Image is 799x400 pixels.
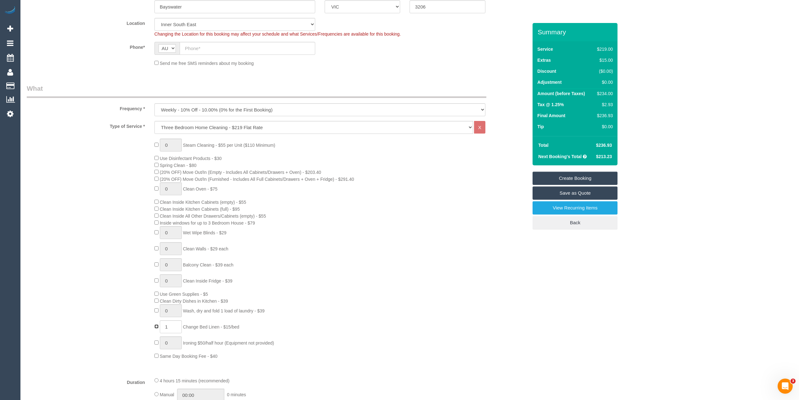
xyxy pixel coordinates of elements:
[537,79,562,85] label: Adjustment
[160,207,240,212] span: Clean Inside Kitchen Cabinets (full) - $95
[537,123,544,130] label: Tip
[538,143,548,148] strong: Total
[160,354,218,359] span: Same Day Booking Fee - $40
[183,246,228,251] span: Clean Walls - $29 each
[22,18,150,26] label: Location
[183,340,274,346] span: Ironing $50/half hour (Equipment not provided)
[595,57,613,63] div: $15.00
[160,177,354,182] span: (20% OFF) Move Out/In (Furnished - Includes All Full Cabinets/Drawers + Oven + Fridge) - $291.40
[183,324,239,329] span: Change Bed Linen - $15/bed
[533,216,617,229] a: Back
[160,61,254,66] span: Send me free SMS reminders about my booking
[183,186,218,191] span: Clean Oven - $75
[596,143,612,148] span: $236.93
[791,379,796,384] span: 3
[22,121,150,129] label: Type of Service *
[160,200,246,205] span: Clean Inside Kitchen Cabinets (empty) - $55
[537,46,553,52] label: Service
[160,163,197,168] span: Spring Clean - $80
[595,79,613,85] div: $0.00
[160,299,228,304] span: Clean Dirty Dishes in Kitchen - $39
[537,68,556,74] label: Discount
[22,103,150,112] label: Frequency *
[410,0,485,13] input: Post Code*
[595,123,613,130] div: $0.00
[595,112,613,119] div: $236.93
[180,42,315,55] input: Phone*
[183,230,226,235] span: Wet Wipe Blinds - $29
[183,308,265,313] span: Wash, dry and fold 1 load of laundry - $39
[154,31,401,37] span: Changing the Location for this booking may affect your schedule and what Services/Frequencies are...
[595,101,613,108] div: $2.93
[537,101,564,108] label: Tax @ 1.25%
[154,0,315,13] input: Suburb*
[537,57,551,63] label: Extras
[533,186,617,200] a: Save as Quote
[183,143,275,148] span: Steam Cleaning - $55 per Unit ($110 Minimum)
[160,170,321,175] span: (20% OFF) Move Out/In (Empty - Includes All Cabinets/Drawers + Oven) - $203.40
[160,292,208,297] span: Use Green Supplies - $5
[4,6,16,15] img: Automaid Logo
[160,156,222,161] span: Use Disinfectant Products - $30
[22,42,150,50] label: Phone*
[778,379,793,394] iframe: Intercom live chat
[183,262,233,267] span: Balcony Clean - $39 each
[160,392,174,397] span: Manual
[595,68,613,74] div: ($0.00)
[533,201,617,214] a: View Recurring Items
[27,84,486,98] legend: What
[538,28,614,36] h3: Summary
[538,154,582,159] strong: Next Booking's Total
[160,378,230,383] span: 4 hours 15 minutes (recommended)
[22,377,150,386] label: Duration
[595,90,613,97] div: $234.00
[160,220,255,226] span: Inside windows for up to 3 Bedroom House - $79
[596,154,612,159] span: $213.23
[537,90,585,97] label: Amount (before Taxes)
[160,214,266,219] span: Clean Inside All Other Drawers/Cabinets (empty) - $55
[537,112,565,119] label: Final Amount
[533,172,617,185] a: Create Booking
[227,392,246,397] span: 0 minutes
[183,278,232,283] span: Clean Inside Fridge - $39
[595,46,613,52] div: $219.00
